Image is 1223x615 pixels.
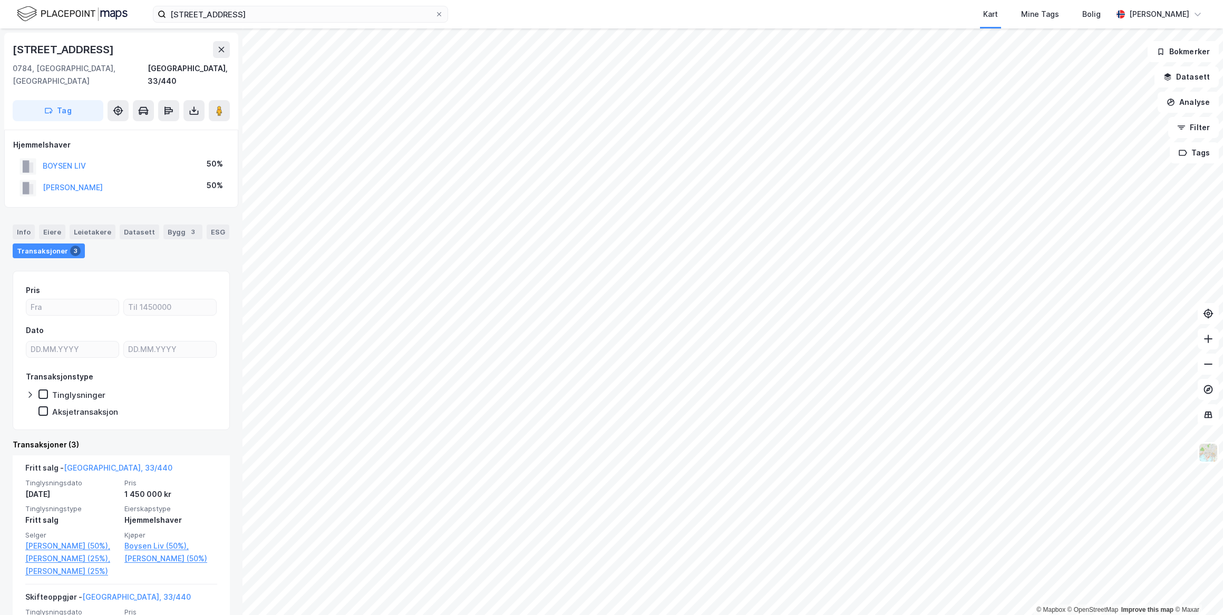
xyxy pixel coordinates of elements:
span: Kjøper [124,531,217,540]
input: Søk på adresse, matrikkel, gårdeiere, leietakere eller personer [166,6,435,22]
span: Tinglysningsdato [25,479,118,487]
span: Pris [124,479,217,487]
div: Fritt salg [25,514,118,526]
div: Aksjetransaksjon [52,407,118,417]
div: Leietakere [70,224,115,239]
a: [PERSON_NAME] (25%), [25,552,118,565]
div: 3 [70,246,81,256]
img: logo.f888ab2527a4732fd821a326f86c7f29.svg [17,5,128,23]
a: OpenStreetMap [1067,606,1119,613]
input: Fra [26,299,119,315]
div: Info [13,224,35,239]
div: [DATE] [25,488,118,501]
div: 1 450 000 kr [124,488,217,501]
div: Transaksjoner (3) [13,438,230,451]
div: [STREET_ADDRESS] [13,41,116,58]
a: Improve this map [1121,606,1173,613]
div: Kart [983,8,998,21]
a: [PERSON_NAME] (50%), [25,540,118,552]
div: Transaksjoner [13,243,85,258]
div: Transaksjonstype [26,370,93,383]
div: ESG [207,224,229,239]
iframe: Chat Widget [1170,564,1223,615]
div: Datasett [120,224,159,239]
div: Bolig [1082,8,1101,21]
div: [GEOGRAPHIC_DATA], 33/440 [148,62,230,87]
a: Mapbox [1036,606,1065,613]
span: Tinglysningstype [25,504,118,513]
button: Bokmerker [1148,41,1219,62]
div: Hjemmelshaver [13,139,229,151]
input: DD.MM.YYYY [124,341,216,357]
button: Analyse [1158,92,1219,113]
a: [PERSON_NAME] (50%) [124,552,217,565]
a: [GEOGRAPHIC_DATA], 33/440 [82,592,191,601]
div: Tinglysninger [52,390,105,400]
div: Mine Tags [1021,8,1059,21]
div: [PERSON_NAME] [1129,8,1189,21]
a: Boysen Liv (50%), [124,540,217,552]
div: 0784, [GEOGRAPHIC_DATA], [GEOGRAPHIC_DATA] [13,62,148,87]
a: [GEOGRAPHIC_DATA], 33/440 [64,463,172,472]
input: DD.MM.YYYY [26,341,119,357]
div: Skifteoppgjør - [25,591,191,608]
div: Fritt salg - [25,462,172,479]
button: Datasett [1154,66,1219,87]
div: 3 [188,227,198,237]
div: Bygg [163,224,202,239]
div: Pris [26,284,40,297]
span: Eierskapstype [124,504,217,513]
img: Z [1198,443,1218,463]
div: Eiere [39,224,65,239]
div: 50% [207,158,223,170]
div: Kontrollprogram for chat [1170,564,1223,615]
div: Dato [26,324,44,337]
div: Hjemmelshaver [124,514,217,526]
div: 50% [207,179,223,192]
button: Filter [1168,117,1219,138]
button: Tags [1170,142,1219,163]
a: [PERSON_NAME] (25%) [25,565,118,578]
span: Selger [25,531,118,540]
input: Til 1450000 [124,299,216,315]
button: Tag [13,100,103,121]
